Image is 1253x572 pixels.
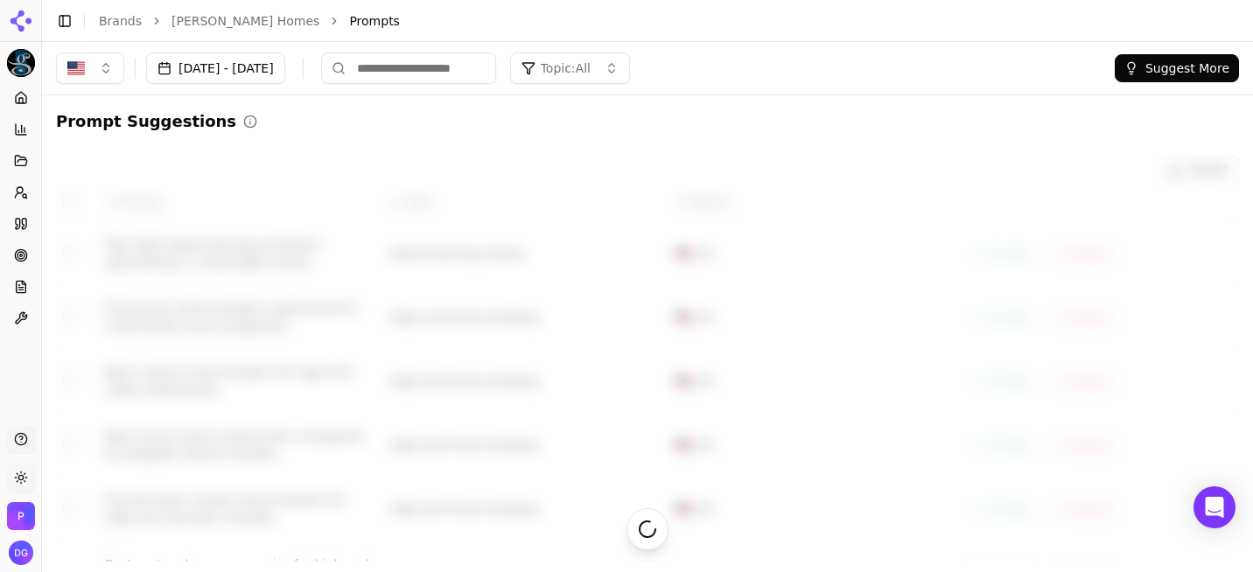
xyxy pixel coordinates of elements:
span: Topic: All [541,59,591,77]
button: Suggest More [1115,54,1239,82]
img: Paul Gray Homes [7,502,35,530]
span: Prompts [349,12,400,30]
button: [DATE] - [DATE] [146,52,285,84]
img: United States [67,59,85,77]
h2: Prompt Suggestions [56,109,236,134]
div: Open Intercom Messenger [1193,486,1235,528]
nav: breadcrumb [99,12,1204,30]
button: Open organization switcher [7,502,35,530]
a: [PERSON_NAME] Homes [171,12,319,30]
button: Open user button [9,541,33,565]
img: Denise Gray [9,541,33,565]
img: Paul Gray Homes [7,49,35,77]
button: Current brand: Paul Gray Homes [7,49,35,77]
a: Brands [99,14,142,28]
